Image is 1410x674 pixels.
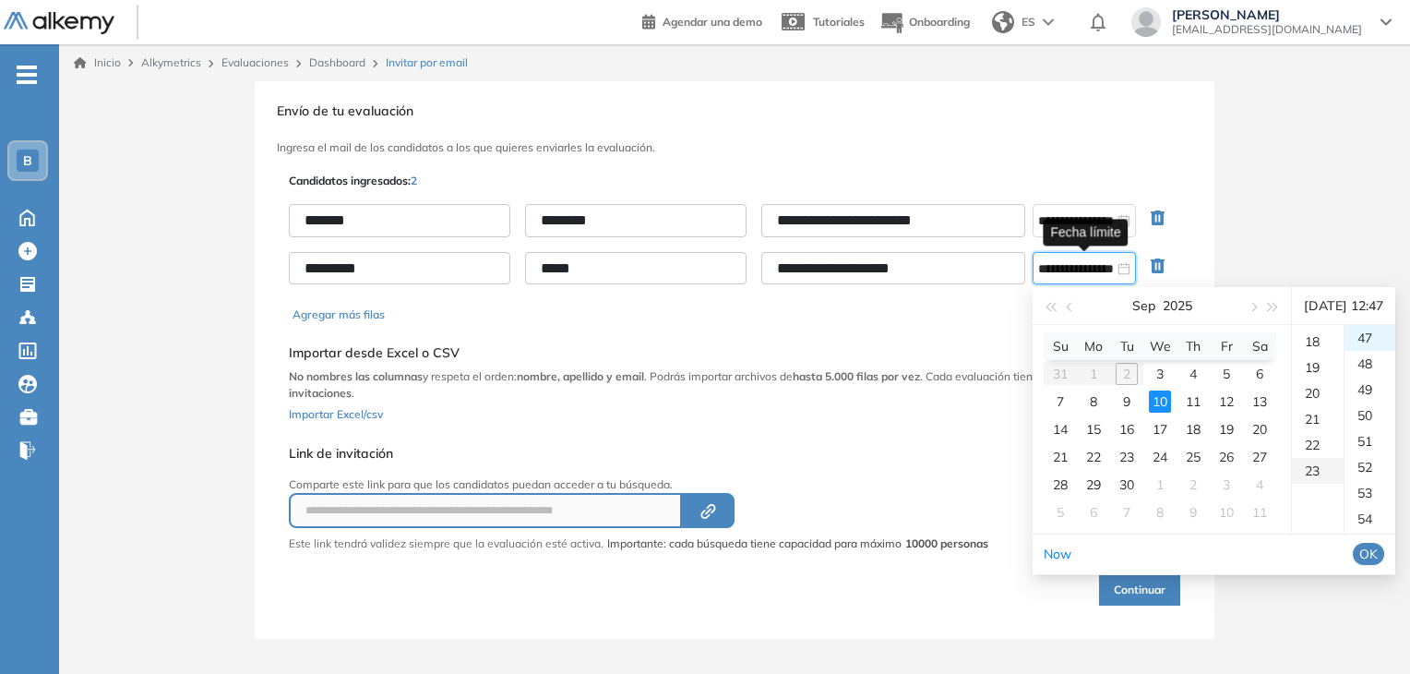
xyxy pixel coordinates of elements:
[1044,388,1077,415] td: 2025-09-07
[1249,446,1271,468] div: 27
[1177,332,1210,360] th: Th
[1049,446,1071,468] div: 21
[1116,474,1138,496] div: 30
[607,536,988,552] span: Importante: cada búsqueda tiene capacidad para máximo
[1292,355,1344,380] div: 19
[1215,446,1237,468] div: 26
[293,307,385,323] button: Agregar más filas
[1116,418,1138,440] div: 16
[1177,471,1210,499] td: 2025-10-02
[411,174,417,187] span: 2
[642,9,762,31] a: Agendar una demo
[813,15,865,29] span: Tutoriales
[1116,446,1138,468] div: 23
[1359,544,1378,564] span: OK
[289,368,1180,402] p: y respeta el orden: . Podrás importar archivos de . Cada evaluación tiene un .
[1110,332,1143,360] th: Tu
[1149,391,1171,413] div: 10
[1143,443,1177,471] td: 2025-09-24
[1182,446,1204,468] div: 25
[289,476,988,493] p: Comparte este link para que los candidatos puedan acceder a tu búsqueda.
[1077,388,1110,415] td: 2025-09-08
[1149,446,1171,468] div: 24
[1215,363,1237,385] div: 5
[1044,546,1071,562] a: Now
[1210,360,1243,388] td: 2025-09-05
[1318,585,1410,674] iframe: Chat Widget
[289,369,423,383] b: No nombres las columnas
[1043,18,1054,26] img: arrow
[1249,474,1271,496] div: 4
[879,3,970,42] button: Onboarding
[1215,391,1237,413] div: 12
[1077,471,1110,499] td: 2025-09-29
[289,446,988,462] h5: Link de invitación
[909,15,970,29] span: Onboarding
[1182,418,1204,440] div: 18
[1344,325,1395,351] div: 47
[1077,499,1110,526] td: 2025-10-06
[1292,329,1344,355] div: 18
[1344,532,1395,558] div: 55
[1143,388,1177,415] td: 2025-09-10
[221,55,289,69] a: Evaluaciones
[1177,388,1210,415] td: 2025-09-11
[1177,360,1210,388] td: 2025-09-04
[1143,332,1177,360] th: We
[1292,406,1344,432] div: 21
[1344,403,1395,428] div: 50
[1022,14,1035,30] span: ES
[277,141,1192,154] h3: Ingresa el mail de los candidatos a los que quieres enviarles la evaluación.
[1099,574,1180,606] button: Continuar
[141,55,201,69] span: Alkymetrics
[1210,415,1243,443] td: 2025-09-19
[1210,332,1243,360] th: Fr
[663,15,762,29] span: Agendar una demo
[1082,391,1105,413] div: 8
[1344,351,1395,377] div: 48
[1182,391,1204,413] div: 11
[1243,443,1276,471] td: 2025-09-27
[1243,332,1276,360] th: Sa
[1243,499,1276,526] td: 2025-10-11
[1149,418,1171,440] div: 17
[1044,499,1077,526] td: 2025-10-05
[1344,377,1395,403] div: 49
[1082,501,1105,524] div: 6
[23,153,32,168] span: B
[1215,418,1237,440] div: 19
[1082,446,1105,468] div: 22
[1249,418,1271,440] div: 20
[1210,443,1243,471] td: 2025-09-26
[1292,432,1344,458] div: 22
[517,369,644,383] b: nombre, apellido y email
[1110,443,1143,471] td: 2025-09-23
[1143,360,1177,388] td: 2025-09-03
[1132,287,1155,324] button: Sep
[1210,471,1243,499] td: 2025-10-03
[289,402,383,424] button: Importar Excel/csv
[793,369,920,383] b: hasta 5.000 filas por vez
[1110,388,1143,415] td: 2025-09-09
[1182,474,1204,496] div: 2
[1049,501,1071,524] div: 5
[1044,443,1077,471] td: 2025-09-21
[1044,332,1077,360] th: Su
[1243,415,1276,443] td: 2025-09-20
[1149,363,1171,385] div: 3
[1344,506,1395,532] div: 54
[289,536,603,552] p: Este link tendrá validez siempre que la evaluación esté activa.
[1249,501,1271,524] div: 11
[289,407,383,421] span: Importar Excel/csv
[1049,474,1071,496] div: 28
[386,54,468,71] span: Invitar por email
[289,173,417,189] p: Candidatos ingresados:
[1143,471,1177,499] td: 2025-10-01
[1249,391,1271,413] div: 13
[1292,380,1344,406] div: 20
[992,11,1014,33] img: world
[1182,363,1204,385] div: 4
[1353,543,1384,565] button: OK
[1143,499,1177,526] td: 2025-10-08
[309,55,365,69] a: Dashboard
